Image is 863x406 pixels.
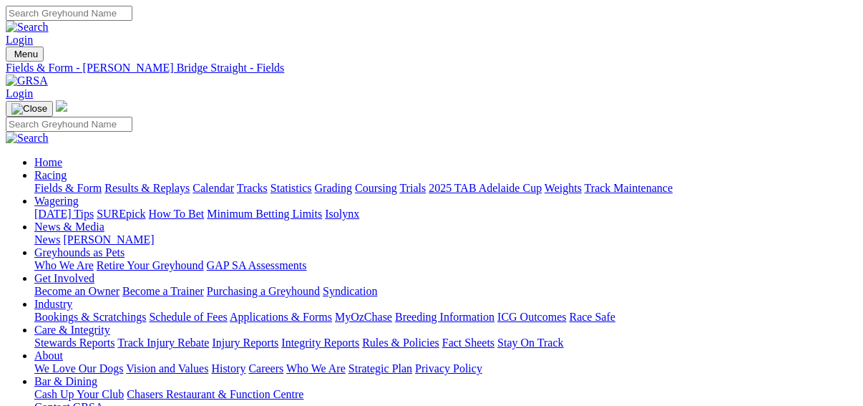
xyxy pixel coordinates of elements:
a: Breeding Information [395,311,494,323]
a: Weights [545,182,582,194]
a: Chasers Restaurant & Function Centre [127,388,303,400]
a: Trials [399,182,426,194]
a: Become a Trainer [122,285,204,297]
a: Who We Are [34,259,94,271]
div: Wagering [34,208,857,221]
a: [PERSON_NAME] [63,233,154,246]
img: Close [11,103,47,115]
a: Grading [315,182,352,194]
a: Calendar [192,182,234,194]
div: Greyhounds as Pets [34,259,857,272]
a: Race Safe [569,311,615,323]
button: Toggle navigation [6,101,53,117]
img: logo-grsa-white.png [56,100,67,112]
a: [DATE] Tips [34,208,94,220]
a: Care & Integrity [34,324,110,336]
a: Fact Sheets [442,337,494,349]
a: Bar & Dining [34,375,97,387]
input: Search [6,117,132,132]
a: Industry [34,298,72,310]
a: Careers [248,362,283,374]
a: Retire Your Greyhound [97,259,204,271]
a: Fields & Form [34,182,102,194]
a: Greyhounds as Pets [34,246,125,258]
a: We Love Our Dogs [34,362,123,374]
div: Racing [34,182,857,195]
img: Search [6,132,49,145]
a: Who We Are [286,362,346,374]
div: About [34,362,857,375]
a: History [211,362,245,374]
a: Track Maintenance [585,182,673,194]
a: Results & Replays [104,182,190,194]
img: Search [6,21,49,34]
a: Syndication [323,285,377,297]
a: Applications & Forms [230,311,332,323]
a: Schedule of Fees [149,311,227,323]
a: Statistics [270,182,312,194]
a: ICG Outcomes [497,311,566,323]
a: Purchasing a Greyhound [207,285,320,297]
a: Track Injury Rebate [117,337,209,349]
a: Vision and Values [126,362,208,374]
a: Fields & Form - [PERSON_NAME] Bridge Straight - Fields [6,62,857,74]
a: Get Involved [34,272,94,284]
a: SUREpick [97,208,145,220]
a: Home [34,156,62,168]
a: About [34,349,63,362]
a: Strategic Plan [348,362,412,374]
a: Racing [34,169,67,181]
a: Cash Up Your Club [34,388,124,400]
a: 2025 TAB Adelaide Cup [429,182,542,194]
a: Bookings & Scratchings [34,311,146,323]
span: Menu [14,49,38,59]
a: Wagering [34,195,79,207]
a: Rules & Policies [362,337,439,349]
a: Injury Reports [212,337,278,349]
a: Isolynx [325,208,359,220]
a: Privacy Policy [415,362,482,374]
a: Tracks [237,182,268,194]
button: Toggle navigation [6,47,44,62]
div: Care & Integrity [34,337,857,349]
img: GRSA [6,74,48,87]
a: Integrity Reports [281,337,359,349]
a: Stay On Track [497,337,563,349]
a: Coursing [355,182,397,194]
div: Get Involved [34,285,857,298]
input: Search [6,6,132,21]
a: News [34,233,60,246]
a: News & Media [34,221,104,233]
a: Login [6,87,33,100]
div: Industry [34,311,857,324]
a: Minimum Betting Limits [207,208,322,220]
div: News & Media [34,233,857,246]
div: Bar & Dining [34,388,857,401]
a: MyOzChase [335,311,392,323]
a: How To Bet [149,208,205,220]
a: GAP SA Assessments [207,259,307,271]
a: Login [6,34,33,46]
a: Become an Owner [34,285,120,297]
a: Stewards Reports [34,337,114,349]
